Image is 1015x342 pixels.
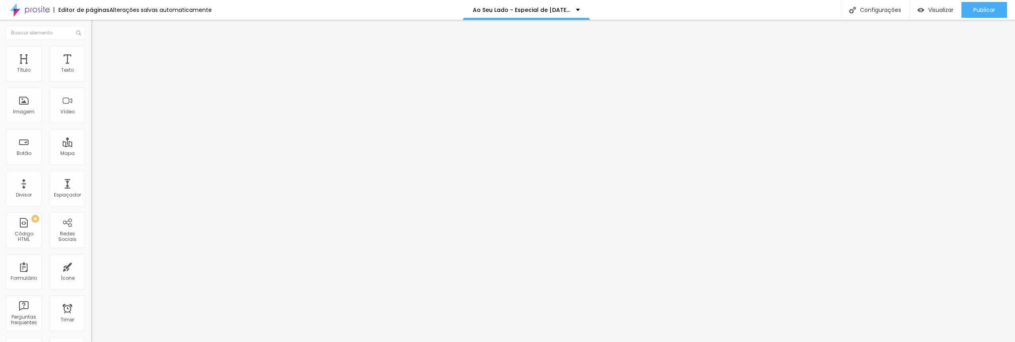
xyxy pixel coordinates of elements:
div: Perguntas frequentes [8,314,39,326]
div: Botão [17,151,31,156]
button: Visualizar [909,2,961,18]
div: Espaçador [54,192,81,198]
img: Icone [76,31,81,35]
img: Icone [849,7,856,13]
div: Divisor [16,192,32,198]
span: Publicar [973,7,995,13]
p: Ao Seu Lado - Especial de [DATE] | [PERSON_NAME] Fotografia [473,7,570,13]
img: view-1.svg [917,7,924,13]
span: Visualizar [928,7,954,13]
div: Timer [61,317,74,323]
input: Buscar elemento [6,26,85,40]
div: Editor de páginas [54,7,109,13]
button: Publicar [961,2,1007,18]
div: Alterações salvas automaticamente [109,7,212,13]
div: Ícone [61,275,75,281]
div: Texto [61,67,74,73]
div: Redes Sociais [52,231,83,243]
div: Vídeo [60,109,75,115]
div: Mapa [60,151,75,156]
div: Código HTML [8,231,39,243]
div: Título [17,67,31,73]
div: Imagem [13,109,35,115]
div: Formulário [11,275,37,281]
